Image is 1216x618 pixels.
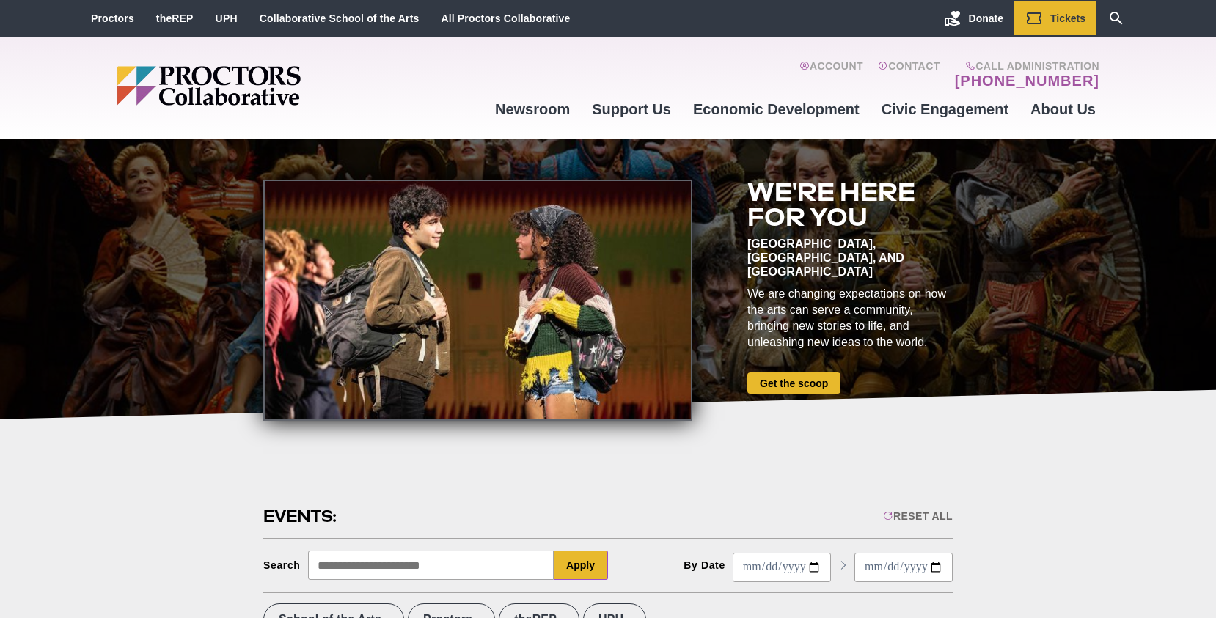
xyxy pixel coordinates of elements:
[878,60,940,89] a: Contact
[1050,12,1085,24] span: Tickets
[216,12,238,24] a: UPH
[484,89,581,129] a: Newsroom
[871,89,1019,129] a: Civic Engagement
[91,12,134,24] a: Proctors
[883,510,953,522] div: Reset All
[799,60,863,89] a: Account
[263,505,339,528] h2: Events:
[684,559,725,571] div: By Date
[955,72,1099,89] a: [PHONE_NUMBER]
[1019,89,1107,129] a: About Us
[747,180,953,229] h2: We're here for you
[747,286,953,350] div: We are changing expectations on how the arts can serve a community, bringing new stories to life,...
[747,372,840,394] a: Get the scoop
[951,60,1099,72] span: Call Administration
[117,66,414,106] img: Proctors logo
[554,551,608,580] button: Apply
[156,12,194,24] a: theREP
[933,1,1014,35] a: Donate
[441,12,570,24] a: All Proctors Collaborative
[581,89,682,129] a: Support Us
[969,12,1003,24] span: Donate
[682,89,871,129] a: Economic Development
[1014,1,1096,35] a: Tickets
[263,559,301,571] div: Search
[260,12,420,24] a: Collaborative School of the Arts
[1096,1,1136,35] a: Search
[747,237,953,279] div: [GEOGRAPHIC_DATA], [GEOGRAPHIC_DATA], and [GEOGRAPHIC_DATA]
